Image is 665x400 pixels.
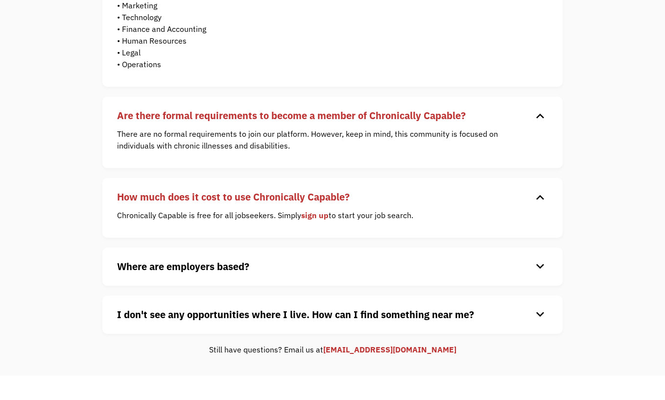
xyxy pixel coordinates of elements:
a: sign up [301,210,329,220]
div: keyboard_arrow_down [532,307,548,322]
strong: Are there formal requirements to become a member of Chronically Capable? [117,109,466,122]
strong: I don't see any opportunities where I live. How can I find something near me? [117,308,474,321]
strong: How much does it cost to use Chronically Capable? [117,190,350,203]
div: keyboard_arrow_down [532,108,548,123]
a: [EMAIL_ADDRESS][DOMAIN_NAME] [323,345,456,354]
strong: Where are employers based? [117,260,249,273]
div: Still have questions? Email us at [102,344,563,355]
p: Chronically Capable is free for all jobseekers. Simply to start your job search. [117,209,533,221]
div: keyboard_arrow_down [532,190,548,204]
div: keyboard_arrow_down [532,259,548,274]
p: There are no formal requirements to join our platform. However, keep in mind, this community is f... [117,128,533,151]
